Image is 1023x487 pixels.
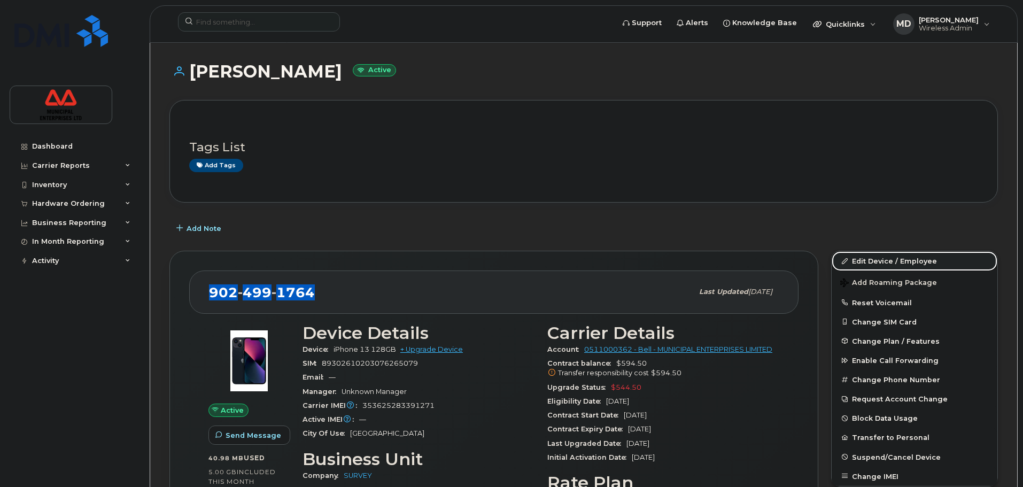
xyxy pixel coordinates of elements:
[353,64,396,76] small: Active
[334,345,396,353] span: iPhone 13 128GB
[832,389,997,408] button: Request Account Change
[362,401,435,409] span: 353625283391271
[547,411,624,419] span: Contract Start Date
[626,439,649,447] span: [DATE]
[303,471,344,480] span: Company
[832,370,997,389] button: Change Phone Number
[547,323,779,343] h3: Carrier Details
[189,159,243,172] a: Add tags
[547,425,628,433] span: Contract Expiry Date
[547,359,779,378] span: $594.50
[832,251,997,270] a: Edit Device / Employee
[832,271,997,293] button: Add Roaming Package
[208,454,244,462] span: 40.98 MB
[217,329,281,393] img: image20231002-3703462-1ig824h.jpeg
[832,447,997,467] button: Suspend/Cancel Device
[329,373,336,381] span: —
[832,331,997,351] button: Change Plan / Features
[632,453,655,461] span: [DATE]
[611,383,641,391] span: $544.50
[624,411,647,419] span: [DATE]
[832,428,997,447] button: Transfer to Personal
[342,388,407,396] span: Unknown Manager
[350,429,424,437] span: [GEOGRAPHIC_DATA]
[272,284,315,300] span: 1764
[699,288,748,296] span: Last updated
[208,468,237,476] span: 5.00 GB
[303,373,329,381] span: Email
[244,454,265,462] span: used
[547,359,616,367] span: Contract balance
[852,337,940,345] span: Change Plan / Features
[303,388,342,396] span: Manager
[832,312,997,331] button: Change SIM Card
[303,323,534,343] h3: Device Details
[832,293,997,312] button: Reset Voicemail
[187,223,221,234] span: Add Note
[344,471,372,480] a: SURVEY
[852,453,941,461] span: Suspend/Cancel Device
[584,345,772,353] a: 0511000362 - Bell - MUNICIPAL ENTERPRISES LIMITED
[169,219,230,238] button: Add Note
[238,284,272,300] span: 499
[547,345,584,353] span: Account
[547,383,611,391] span: Upgrade Status
[208,468,276,485] span: included this month
[558,369,649,377] span: Transfer responsibility cost
[303,415,359,423] span: Active IMEI
[303,345,334,353] span: Device
[852,357,939,365] span: Enable Call Forwarding
[209,284,315,300] span: 902
[400,345,463,353] a: + Upgrade Device
[547,453,632,461] span: Initial Activation Date
[606,397,629,405] span: [DATE]
[221,405,244,415] span: Active
[303,429,350,437] span: City Of Use
[832,467,997,486] button: Change IMEI
[832,351,997,370] button: Enable Call Forwarding
[359,415,366,423] span: —
[303,401,362,409] span: Carrier IMEI
[547,439,626,447] span: Last Upgraded Date
[169,62,998,81] h1: [PERSON_NAME]
[748,288,772,296] span: [DATE]
[651,369,681,377] span: $594.50
[303,359,322,367] span: SIM
[628,425,651,433] span: [DATE]
[547,397,606,405] span: Eligibility Date
[832,408,997,428] button: Block Data Usage
[303,450,534,469] h3: Business Unit
[226,430,281,440] span: Send Message
[840,279,937,289] span: Add Roaming Package
[189,141,978,154] h3: Tags List
[322,359,418,367] span: 89302610203076265079
[208,426,290,445] button: Send Message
